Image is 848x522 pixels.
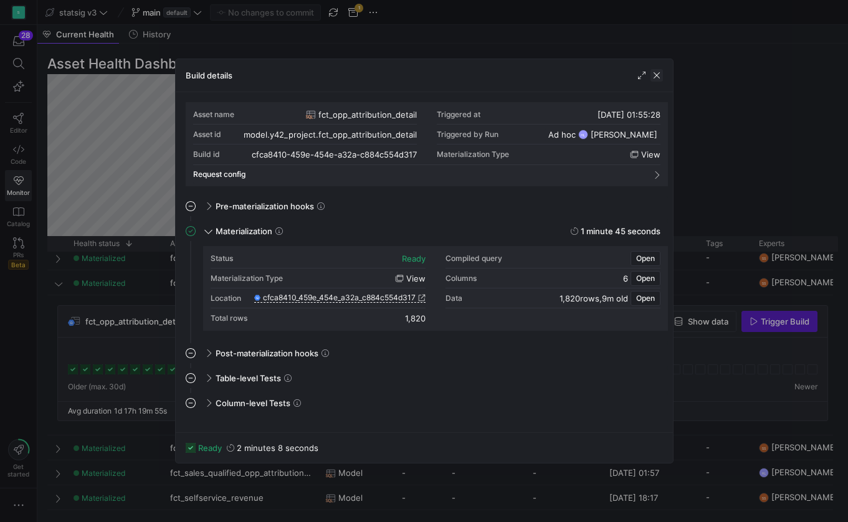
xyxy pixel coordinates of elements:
h3: Build details [186,70,232,80]
div: Asset name [193,110,234,119]
button: Open [631,251,660,266]
div: Status [211,254,233,263]
div: , [560,293,628,303]
button: Open [631,291,660,306]
div: Location [211,294,241,303]
span: Open [636,274,655,283]
button: Open [631,271,660,286]
span: Materialization Type [437,150,509,159]
span: 9m old [602,293,628,303]
span: Pre-materialization hooks [216,201,314,211]
span: Open [636,254,655,263]
button: Ad hocHL[PERSON_NAME] [545,128,660,141]
mat-panel-title: Request config [193,170,646,179]
span: fct_opp_attribution_detail [318,110,417,120]
div: HL [578,130,588,140]
span: Column-level Tests [216,398,290,408]
y42-duration: 2 minutes 8 seconds [237,443,318,453]
span: [PERSON_NAME] [591,130,657,140]
span: [DATE] 01:55:28 [598,110,660,120]
y42-duration: 1 minute 45 seconds [581,226,660,236]
div: cfca8410-459e-454e-a32a-c884c554d317 [252,149,417,159]
a: cfca8410_459e_454e_a32a_c884c554d317 [254,293,426,302]
span: 1,820 rows [560,293,599,303]
div: Build id [193,150,220,159]
mat-expansion-panel-header: Post-materialization hooks [186,343,668,363]
mat-expansion-panel-header: Column-level Tests [186,393,668,413]
span: ready [198,443,222,453]
div: Triggered at [437,110,480,119]
div: Triggered by Run [437,130,498,139]
div: Materialization1 minute 45 seconds [186,246,668,343]
span: view [641,149,660,159]
span: cfca8410_459e_454e_a32a_c884c554d317 [263,293,416,302]
mat-expansion-panel-header: Materialization1 minute 45 seconds [186,221,668,241]
span: Open [636,294,655,303]
span: Materialization [216,226,272,236]
span: Ad hoc [548,130,576,140]
div: Materialization Type [211,274,283,283]
div: Total rows [211,314,247,323]
mat-expansion-panel-header: Pre-materialization hooks [186,196,668,216]
mat-expansion-panel-header: Request config [193,165,660,184]
div: model.y42_project.fct_opp_attribution_detail [244,130,417,140]
div: ready [402,254,426,263]
div: Columns [445,274,477,283]
span: 6 [623,273,628,283]
div: Data [445,294,462,303]
span: Table-level Tests [216,373,281,383]
div: Asset id [193,130,221,139]
span: Post-materialization hooks [216,348,318,358]
div: 1,820 [405,313,426,323]
span: view [406,273,426,283]
mat-expansion-panel-header: Table-level Tests [186,368,668,388]
div: Compiled query [445,254,502,263]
